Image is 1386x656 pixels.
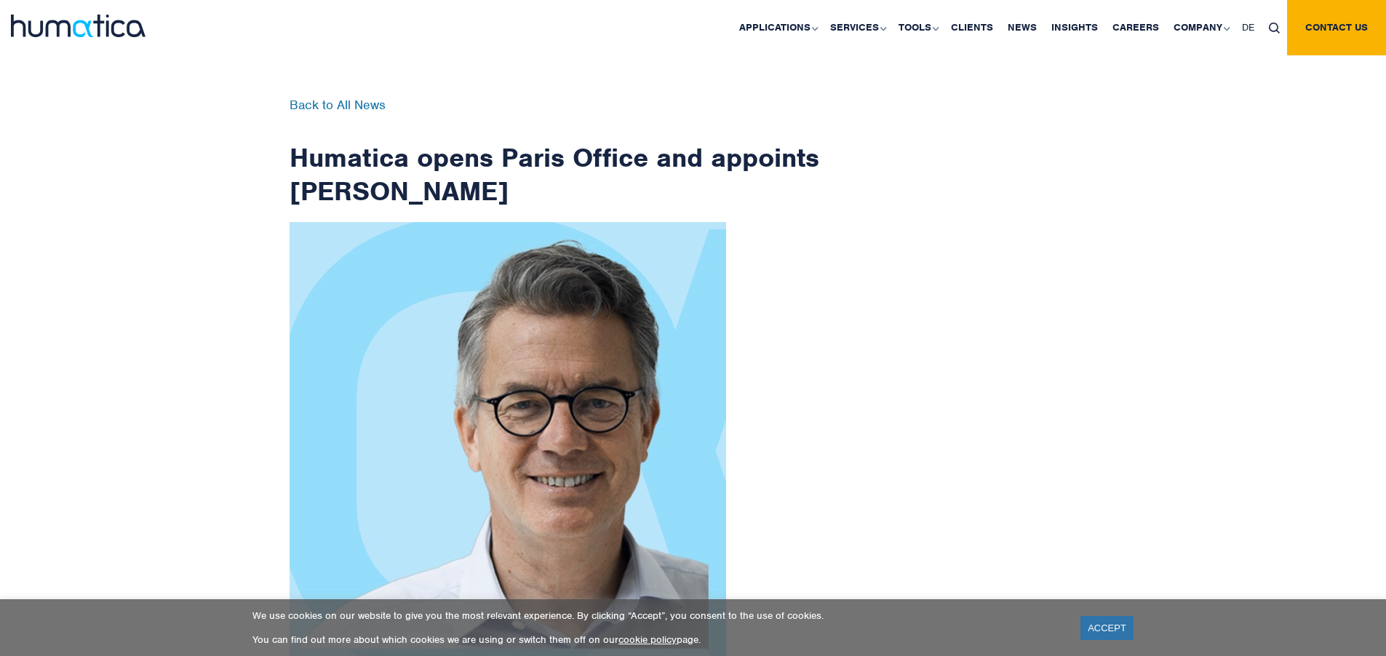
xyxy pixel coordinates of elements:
[252,609,1062,622] p: We use cookies on our website to give you the most relevant experience. By clicking “Accept”, you...
[290,97,386,113] a: Back to All News
[252,633,1062,646] p: You can find out more about which cookies we are using or switch them off on our page.
[290,99,821,208] h1: Humatica opens Paris Office and appoints [PERSON_NAME]
[1080,616,1134,640] a: ACCEPT
[618,633,677,646] a: cookie policy
[1242,21,1254,33] span: DE
[11,15,146,37] img: logo
[1269,23,1280,33] img: search_icon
